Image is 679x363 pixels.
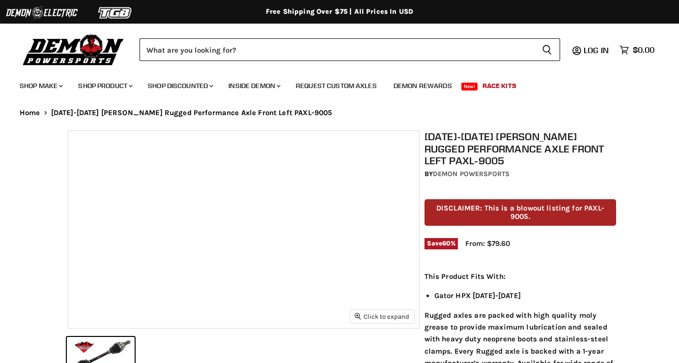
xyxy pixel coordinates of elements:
a: Log in [579,46,615,55]
img: Demon Electric Logo 2 [5,3,79,22]
a: Shop Discounted [141,76,219,96]
img: TGB Logo 2 [79,3,152,22]
span: Log in [584,45,609,55]
div: by [424,169,617,180]
form: Product [140,38,560,61]
span: From: $79.60 [465,239,510,248]
span: New! [461,83,478,91]
span: Save % [424,238,458,249]
a: Request Custom Axles [288,76,384,96]
li: Gator HPX [DATE]-[DATE] [434,290,617,302]
a: Shop Product [71,76,139,96]
span: 60 [442,240,451,247]
a: Home [20,109,40,117]
input: Search [140,38,534,61]
a: $0.00 [615,43,659,57]
a: Race Kits [475,76,524,96]
a: Inside Demon [221,76,286,96]
p: DISCLAIMER: This is a blowout listing for PAXL-9005. [424,199,617,226]
img: Demon Powersports [20,32,127,67]
span: $0.00 [633,45,654,55]
span: Click to expand [355,313,409,320]
h1: [DATE]-[DATE] [PERSON_NAME] Rugged Performance Axle Front Left PAXL-9005 [424,130,617,167]
a: Demon Rewards [386,76,459,96]
p: This Product Fits With: [424,271,617,282]
a: Demon Powersports [433,170,509,178]
button: Search [534,38,560,61]
ul: Main menu [12,72,652,96]
button: Click to expand [350,310,414,323]
span: [DATE]-[DATE] [PERSON_NAME] Rugged Performance Axle Front Left PAXL-9005 [51,109,333,117]
a: Shop Make [12,76,69,96]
